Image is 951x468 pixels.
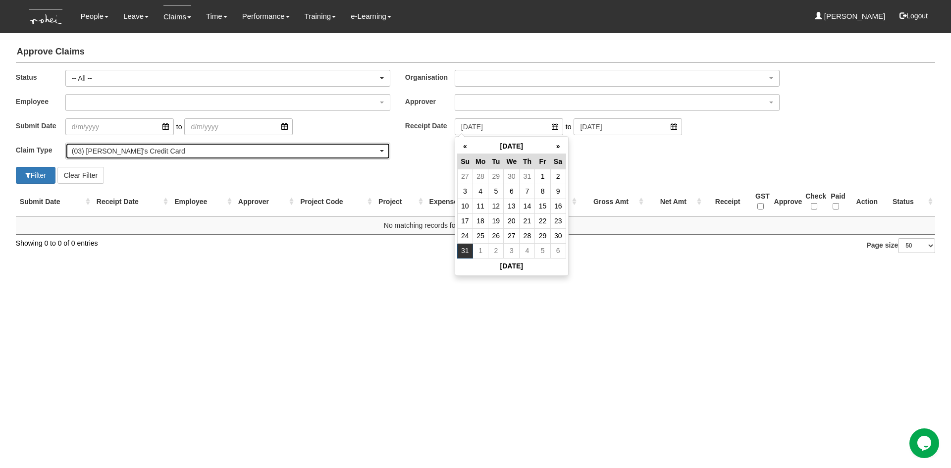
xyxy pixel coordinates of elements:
td: 1 [473,243,488,258]
td: 14 [520,199,535,213]
a: [PERSON_NAME] [815,5,886,28]
a: Claims [163,5,191,28]
td: 21 [520,213,535,228]
th: Sa [550,154,566,169]
a: Time [206,5,227,28]
td: No matching records found. Please check your filter criteria. [16,216,935,234]
td: 3 [504,243,520,258]
td: 29 [488,169,504,184]
th: Action [845,187,889,216]
th: » [550,139,566,154]
th: Mo [473,154,488,169]
th: Employee : activate to sort column ascending [170,187,234,216]
td: 24 [457,228,473,243]
input: d/m/yyyy [65,118,174,135]
td: 13 [504,199,520,213]
td: 20 [504,213,520,228]
label: Claim Type [16,143,65,157]
th: [DATE] [457,258,566,273]
th: Receipt [704,187,751,216]
td: 11 [473,199,488,213]
input: d/m/yyyy [574,118,682,135]
a: Training [305,5,336,28]
button: Logout [893,4,935,28]
th: Net Amt : activate to sort column ascending [646,187,704,216]
td: 9 [550,184,566,199]
th: Project Code : activate to sort column ascending [296,187,374,216]
td: 29 [535,228,550,243]
th: Approver : activate to sort column ascending [234,187,296,216]
td: 26 [488,228,504,243]
td: 19 [488,213,504,228]
input: d/m/yyyy [455,118,563,135]
th: We [504,154,520,169]
td: 17 [457,213,473,228]
label: Approver [405,94,455,108]
td: 30 [504,169,520,184]
th: Tu [488,154,504,169]
th: Status : activate to sort column ascending [889,187,935,216]
label: Submit Date [16,118,65,133]
label: Page size [866,238,935,253]
td: 1 [535,169,550,184]
th: Expense Type : activate to sort column ascending [425,187,507,216]
td: 12 [488,199,504,213]
label: Status [16,70,65,84]
th: Approve [770,187,802,216]
iframe: chat widget [909,428,941,458]
th: Paid [827,187,845,216]
th: Check [801,187,827,216]
td: 27 [457,169,473,184]
td: 15 [535,199,550,213]
td: 28 [473,169,488,184]
button: (03) [PERSON_NAME]'s Credit Card [65,143,390,159]
td: 4 [473,184,488,199]
h4: Approve Claims [16,42,935,62]
td: 3 [457,184,473,199]
a: Leave [123,5,149,28]
td: 6 [550,243,566,258]
th: GST [751,187,770,216]
th: Project : activate to sort column ascending [374,187,425,216]
button: Filter [16,167,55,184]
span: to [563,118,574,135]
a: Performance [242,5,290,28]
td: 28 [520,228,535,243]
td: 5 [535,243,550,258]
th: « [457,139,473,154]
td: 2 [550,169,566,184]
td: 8 [535,184,550,199]
td: 7 [520,184,535,199]
label: Receipt Date [405,118,455,133]
button: Clear Filter [57,167,104,184]
th: Gross Amt : activate to sort column ascending [579,187,646,216]
th: Receipt Date : activate to sort column ascending [93,187,170,216]
a: e-Learning [351,5,391,28]
label: Organisation [405,70,455,84]
td: 2 [488,243,504,258]
td: 27 [504,228,520,243]
select: Page size [898,238,935,253]
th: Submit Date : activate to sort column ascending [16,187,93,216]
td: 22 [535,213,550,228]
th: Su [457,154,473,169]
th: Th [520,154,535,169]
td: 6 [504,184,520,199]
td: 31 [457,243,473,258]
a: People [80,5,108,28]
div: -- All -- [72,73,378,83]
td: 30 [550,228,566,243]
div: (03) [PERSON_NAME]'s Credit Card [72,146,378,156]
input: d/m/yyyy [184,118,293,135]
td: 16 [550,199,566,213]
td: 23 [550,213,566,228]
td: 4 [520,243,535,258]
button: -- All -- [65,70,390,87]
th: [DATE] [473,139,550,154]
td: 25 [473,228,488,243]
label: Employee [16,94,65,108]
td: 31 [520,169,535,184]
td: 18 [473,213,488,228]
span: to [174,118,185,135]
td: 5 [488,184,504,199]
